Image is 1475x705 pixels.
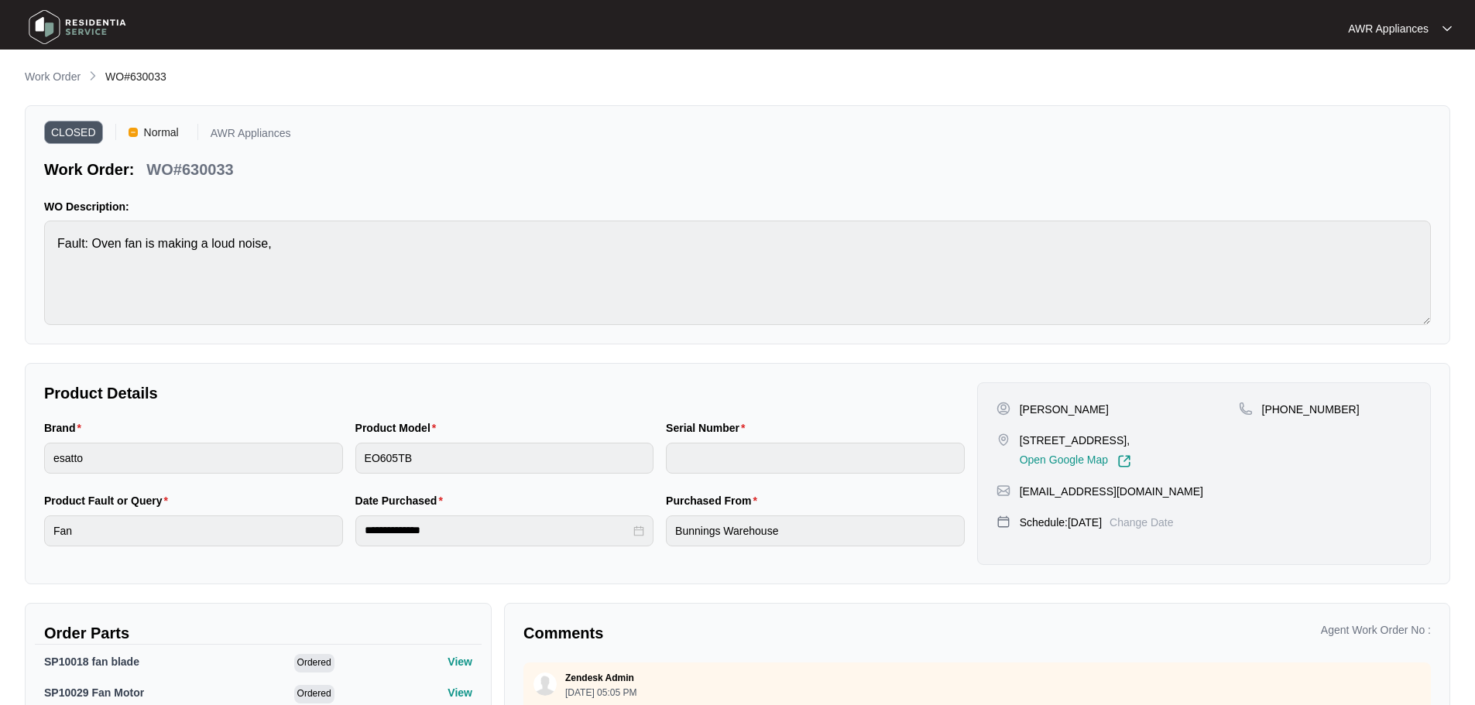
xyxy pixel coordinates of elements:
img: residentia service logo [23,4,132,50]
img: map-pin [996,515,1010,529]
p: AWR Appliances [211,128,291,144]
p: Agent Work Order No : [1321,622,1431,638]
p: WO#630033 [146,159,233,180]
p: [EMAIL_ADDRESS][DOMAIN_NAME] [1020,484,1203,499]
p: Change Date [1110,515,1174,530]
input: Product Fault or Query [44,515,343,546]
img: user-pin [996,402,1010,416]
input: Product Model [355,443,654,474]
img: user.svg [533,672,557,696]
p: [PHONE_NUMBER] [1262,402,1360,417]
label: Brand [44,420,87,436]
p: Comments [523,622,966,644]
a: Open Google Map [1020,454,1131,468]
p: Schedule: [DATE] [1020,515,1102,530]
img: map-pin [996,433,1010,447]
label: Purchased From [666,493,763,508]
input: Serial Number [666,443,965,474]
p: Work Order [25,69,81,84]
span: Ordered [294,654,334,672]
label: Product Model [355,420,443,436]
span: Normal [138,121,185,144]
p: View [448,685,472,700]
label: Serial Number [666,420,751,436]
p: View [448,654,472,669]
p: Zendesk Admin [565,672,634,684]
label: Date Purchased [355,493,449,508]
textarea: Fault: Oven fan is making a loud noise, [44,221,1431,325]
img: map-pin [1239,402,1253,416]
p: Order Parts [44,622,472,644]
img: chevron-right [87,70,99,82]
img: Vercel Logo [129,128,138,137]
img: dropdown arrow [1442,25,1452,33]
input: Brand [44,443,343,474]
input: Date Purchased [365,522,631,539]
span: WO#630033 [105,70,166,83]
p: AWR Appliances [1348,21,1429,36]
p: [PERSON_NAME] [1020,402,1109,417]
p: WO Description: [44,199,1431,214]
a: Work Order [22,69,84,86]
p: [DATE] 05:05 PM [565,688,636,697]
input: Purchased From [666,515,965,546]
p: Product Details [44,382,965,404]
p: [STREET_ADDRESS], [1020,433,1131,448]
span: SP10018 fan blade [44,655,139,668]
img: Link-External [1117,454,1131,468]
img: map-pin [996,484,1010,498]
span: CLOSED [44,121,103,144]
span: SP10029 Fan Motor [44,686,144,699]
p: Work Order: [44,159,134,180]
span: Ordered [294,685,334,703]
label: Product Fault or Query [44,493,174,508]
